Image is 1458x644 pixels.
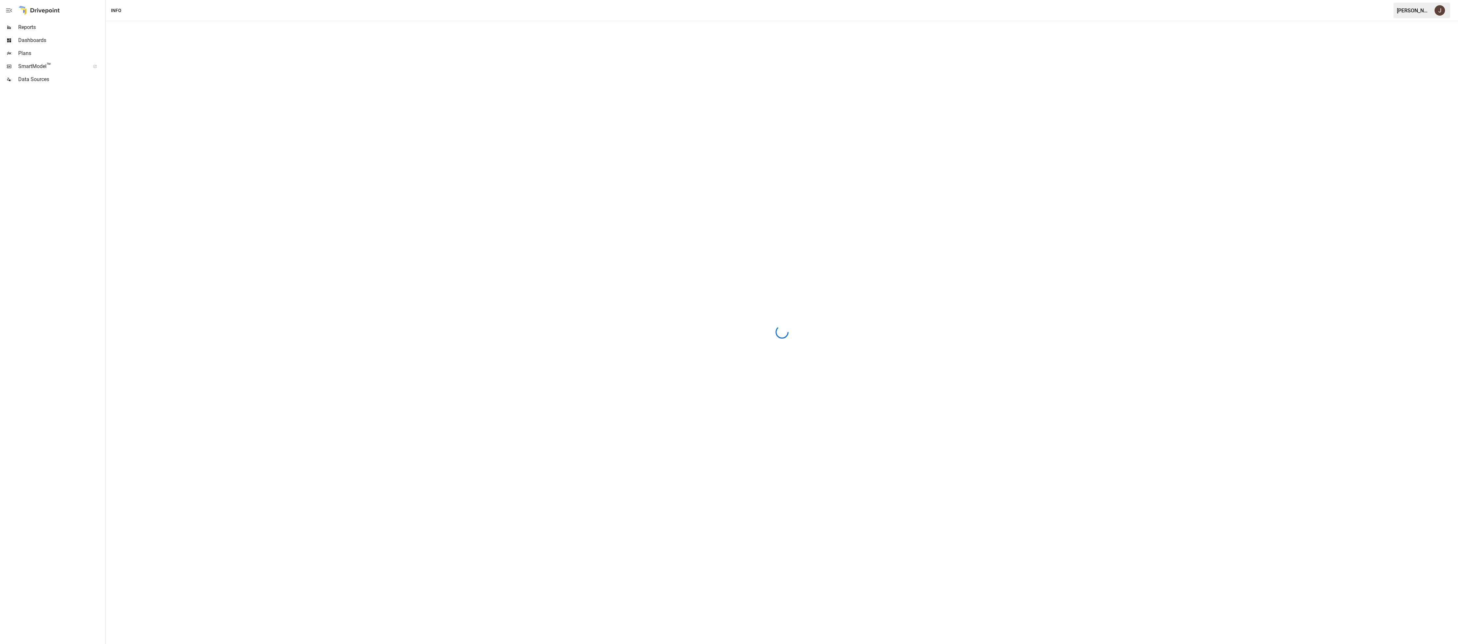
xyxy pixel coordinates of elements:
[18,49,104,57] span: Plans
[1397,7,1431,14] div: [PERSON_NAME]
[18,36,104,44] span: Dashboards
[47,62,51,70] span: ™
[1431,1,1449,20] button: Jon Wedel
[1435,5,1445,16] img: Jon Wedel
[18,76,104,83] span: Data Sources
[18,63,86,70] span: SmartModel
[18,23,104,31] span: Reports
